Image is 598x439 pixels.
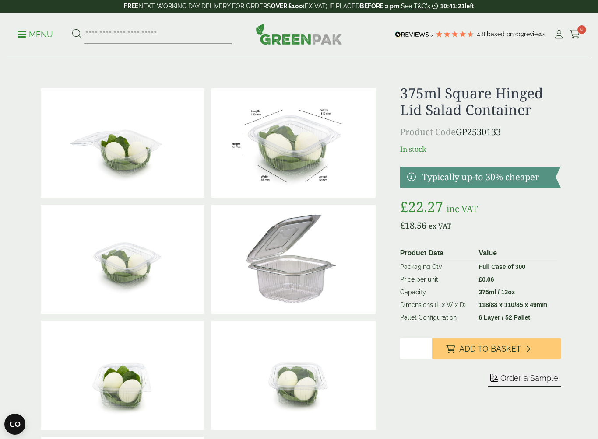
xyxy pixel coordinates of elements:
span: reviews [524,31,545,38]
button: Order a Sample [488,373,561,387]
h1: 375ml Square Hinged Lid Salad Container [400,85,561,118]
span: Order a Sample [500,373,558,383]
span: ex VAT [429,221,451,231]
td: Packaging Qty [397,260,475,273]
div: 4.78 Stars [435,30,475,38]
img: 375ml Square Hinged Lid Salad Container 0 [211,205,375,314]
img: REVIEWS.io [395,31,433,38]
strong: 375ml / 13oz [478,289,515,296]
span: Add to Basket [459,344,521,354]
strong: 6 Layer / 52 Pallet [478,314,530,321]
img: 375ml Square Hinged Salad Container Open V2 [41,321,204,430]
td: Price per unit [397,273,475,286]
i: Cart [570,30,580,39]
img: GreenPak Supplies [256,24,342,45]
a: See T&C's [401,3,430,10]
strong: FREE [124,3,138,10]
button: Open CMP widget [4,414,25,435]
span: 209 [514,31,524,38]
span: £ [400,197,408,216]
strong: OVER £100 [271,3,303,10]
a: Menu [18,29,53,38]
span: inc VAT [447,203,478,215]
a: 0 [570,28,580,41]
strong: Full Case of 300 [478,263,525,270]
strong: BEFORE 2 pm [360,3,399,10]
img: 375ml Square Hinged Salad Container Closed V2 [211,321,375,430]
td: Dimensions (L x W x D) [397,299,475,311]
bdi: 18.56 [400,219,426,231]
span: 4.8 [477,31,487,38]
span: Product Code [400,126,456,138]
img: 375ml Square Hinged Salad Container Open [41,88,204,198]
span: 0 [577,25,586,34]
bdi: 22.27 [400,197,443,216]
span: Based on [487,31,514,38]
span: £ [400,219,405,231]
th: Product Data [397,246,475,261]
p: In stock [400,144,561,154]
img: SaladBox_375 [211,88,375,198]
button: Add to Basket [432,338,561,359]
i: My Account [553,30,564,39]
th: Value [475,246,557,261]
td: Pallet Configuration [397,311,475,324]
bdi: 0.06 [478,276,494,283]
span: £ [478,276,482,283]
span: 10:41:21 [440,3,464,10]
p: GP2530133 [400,125,561,139]
span: left [465,3,474,10]
strong: 118/88 x 110/85 x 49mm [478,301,547,308]
td: Capacity [397,286,475,299]
p: Menu [18,29,53,40]
img: 375ml Square Hinged Salad Container Closed [41,205,204,314]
